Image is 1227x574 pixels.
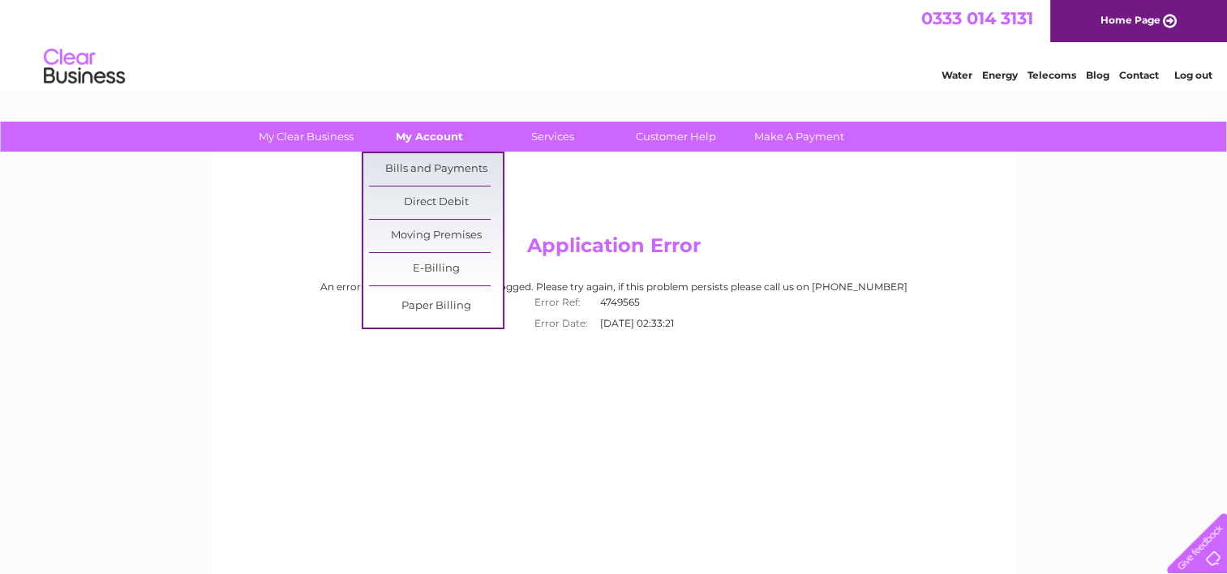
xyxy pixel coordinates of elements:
[239,122,373,152] a: My Clear Business
[363,122,496,152] a: My Account
[369,186,503,219] a: Direct Debit
[1119,69,1159,81] a: Contact
[1173,69,1212,81] a: Log out
[526,292,596,313] th: Error Ref:
[369,220,503,252] a: Moving Premises
[942,69,972,81] a: Water
[43,42,126,92] img: logo.png
[486,122,620,152] a: Services
[609,122,743,152] a: Customer Help
[228,234,1000,265] h2: Application Error
[921,8,1033,28] a: 0333 014 3131
[1086,69,1109,81] a: Blog
[732,122,866,152] a: Make A Payment
[231,9,997,79] div: Clear Business is a trading name of Verastar Limited (registered in [GEOGRAPHIC_DATA] No. 3667643...
[982,69,1018,81] a: Energy
[1028,69,1076,81] a: Telecoms
[596,292,701,313] td: 4749565
[369,253,503,285] a: E-Billing
[228,281,1000,334] div: An error has occurred and has been logged. Please try again, if this problem persists please call...
[369,290,503,323] a: Paper Billing
[526,313,596,334] th: Error Date:
[369,153,503,186] a: Bills and Payments
[596,313,701,334] td: [DATE] 02:33:21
